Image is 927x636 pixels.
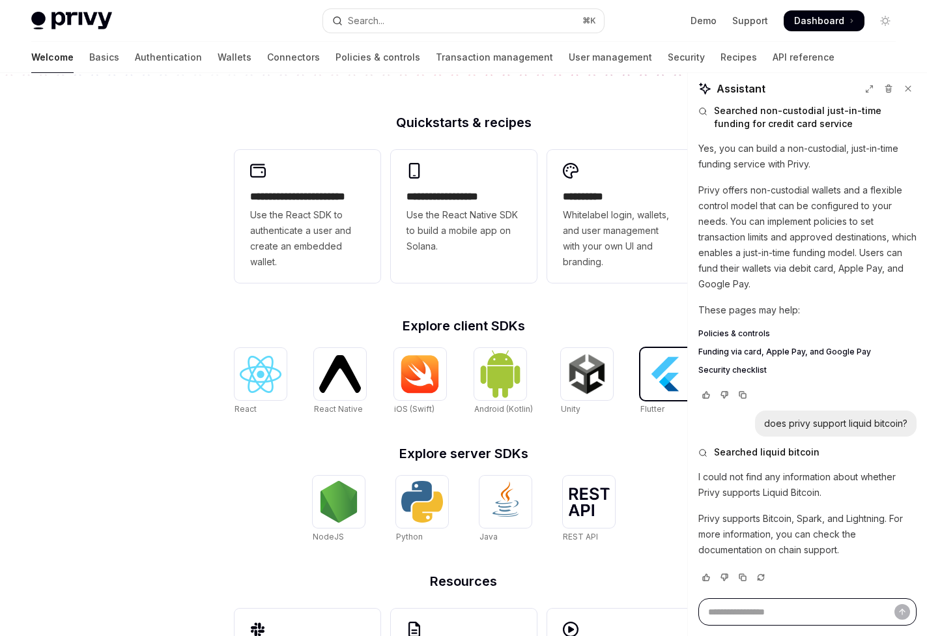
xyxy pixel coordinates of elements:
div: Search... [348,13,384,29]
button: Toggle dark mode [875,10,896,31]
a: React NativeReact Native [314,348,366,416]
a: User management [569,42,652,73]
a: **** *****Whitelabel login, wallets, and user management with your own UI and branding. [547,150,693,283]
a: Basics [89,42,119,73]
a: NodeJSNodeJS [313,476,365,543]
a: Security checklist [698,365,917,375]
span: Dashboard [794,14,844,27]
img: React Native [319,355,361,392]
span: Python [396,532,423,542]
span: Java [479,532,498,542]
img: light logo [31,12,112,30]
img: iOS (Swift) [399,354,441,394]
span: NodeJS [313,532,344,542]
h2: Explore server SDKs [235,447,693,460]
a: Recipes [720,42,757,73]
span: Use the React SDK to authenticate a user and create an embedded wallet. [250,207,365,270]
p: I could not find any information about whether Privy supports Liquid Bitcoin. [698,469,917,500]
a: PythonPython [396,476,448,543]
textarea: Ask a question... [698,598,917,626]
a: Policies & controls [335,42,420,73]
img: REST API [568,487,610,516]
span: iOS (Swift) [394,404,435,414]
img: Unity [566,353,608,395]
a: API reference [773,42,834,73]
span: Use the React Native SDK to build a mobile app on Solana. [406,207,521,254]
h2: Quickstarts & recipes [235,116,693,129]
a: ReactReact [235,348,287,416]
span: Unity [561,404,580,414]
img: NodeJS [318,481,360,523]
img: Flutter [646,353,687,395]
button: Vote that response was not good [717,388,732,401]
a: UnityUnity [561,348,613,416]
a: JavaJava [479,476,532,543]
a: Wallets [218,42,251,73]
button: Send message [894,604,910,620]
span: Searched liquid bitcoin [714,446,820,459]
a: Security [668,42,705,73]
button: Searched non-custodial just-in-time funding for credit card service [698,104,917,130]
button: Reload last chat [753,571,769,584]
span: Security checklist [698,365,767,375]
p: Privy offers non-custodial wallets and a flexible control model that can be configured to your ne... [698,182,917,292]
a: Android (Kotlin)Android (Kotlin) [474,348,533,416]
a: Policies & controls [698,328,917,339]
img: Android (Kotlin) [479,349,521,398]
img: Python [401,481,443,523]
a: Authentication [135,42,202,73]
button: Copy chat response [735,571,750,584]
p: Privy supports Bitcoin, Spark, and Lightning. For more information, you can check the documentati... [698,511,917,558]
img: React [240,356,281,393]
a: Funding via card, Apple Pay, and Google Pay [698,347,917,357]
span: Whitelabel login, wallets, and user management with your own UI and branding. [563,207,677,270]
button: Vote that response was good [698,571,714,584]
a: REST APIREST API [563,476,615,543]
button: Vote that response was good [698,388,714,401]
button: Copy chat response [735,388,750,401]
p: Yes, you can build a non-custodial, just-in-time funding service with Privy. [698,141,917,172]
a: Dashboard [784,10,864,31]
img: Java [485,481,526,523]
span: Flutter [640,404,664,414]
span: Android (Kotlin) [474,404,533,414]
a: **** **** **** ***Use the React Native SDK to build a mobile app on Solana. [391,150,537,283]
span: Searched non-custodial just-in-time funding for credit card service [714,104,917,130]
span: Assistant [717,81,765,96]
button: Open search [323,9,605,33]
h2: Resources [235,575,693,588]
a: Welcome [31,42,74,73]
span: React Native [314,404,363,414]
p: These pages may help: [698,302,917,318]
a: Connectors [267,42,320,73]
h2: Explore client SDKs [235,319,693,332]
span: ⌘ K [582,16,596,26]
a: iOS (Swift)iOS (Swift) [394,348,446,416]
span: REST API [563,532,598,542]
a: FlutterFlutter [640,348,692,416]
button: Vote that response was not good [717,571,732,584]
a: Support [732,14,768,27]
button: Searched liquid bitcoin [698,446,917,459]
a: Transaction management [436,42,553,73]
div: does privy support liquid bitcoin? [764,417,907,430]
span: Funding via card, Apple Pay, and Google Pay [698,347,871,357]
span: Policies & controls [698,328,770,339]
a: Demo [691,14,717,27]
span: React [235,404,257,414]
